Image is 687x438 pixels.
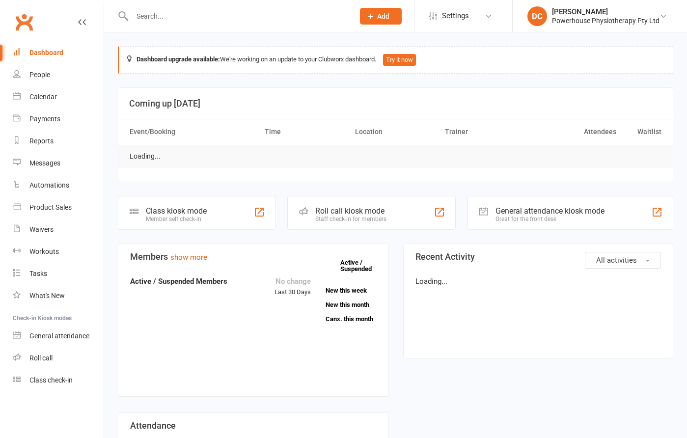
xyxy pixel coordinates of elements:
div: People [29,71,50,79]
div: Roll call [29,354,53,362]
strong: Active / Suspended Members [130,277,227,286]
div: Workouts [29,247,59,255]
span: All activities [596,256,637,265]
a: Reports [13,130,104,152]
th: Attendees [531,119,621,144]
div: Reports [29,137,54,145]
div: DC [527,6,547,26]
input: Search... [129,9,347,23]
a: Dashboard [13,42,104,64]
span: Add [377,12,389,20]
a: General attendance kiosk mode [13,325,104,347]
h3: Attendance [130,421,376,431]
a: Automations [13,174,104,196]
th: Time [260,119,351,144]
div: Class kiosk mode [146,206,207,216]
a: Waivers [13,219,104,241]
div: Powerhouse Physiotherapy Pty Ltd [552,16,660,25]
a: Payments [13,108,104,130]
div: General attendance kiosk mode [495,206,605,216]
strong: Dashboard upgrade available: [137,55,220,63]
div: We're working on an update to your Clubworx dashboard. [118,46,673,74]
a: People [13,64,104,86]
div: Tasks [29,270,47,277]
td: Loading... [125,145,165,168]
div: Calendar [29,93,57,101]
button: All activities [585,252,661,269]
a: Tasks [13,263,104,285]
button: Add [360,8,402,25]
div: Class check-in [29,376,73,384]
div: General attendance [29,332,89,340]
a: Product Sales [13,196,104,219]
h3: Coming up [DATE] [129,99,662,109]
a: New this month [326,301,376,308]
span: Settings [442,5,469,27]
a: Canx. this month [326,316,376,322]
a: Workouts [13,241,104,263]
div: What's New [29,292,65,300]
th: Trainer [440,119,531,144]
div: Roll call kiosk mode [315,206,386,216]
a: show more [170,253,207,262]
p: Loading... [415,275,661,287]
div: Payments [29,115,60,123]
div: Messages [29,159,60,167]
h3: Recent Activity [415,252,661,262]
a: New this week [326,287,376,294]
div: Product Sales [29,203,72,211]
a: Calendar [13,86,104,108]
th: Event/Booking [125,119,260,144]
div: Automations [29,181,69,189]
a: Messages [13,152,104,174]
div: Waivers [29,225,54,233]
a: Class kiosk mode [13,369,104,391]
div: Member self check-in [146,216,207,222]
a: Active / Suspended [340,252,384,279]
div: Last 30 Days [275,275,311,298]
button: Try it now [383,54,416,66]
div: Staff check-in for members [315,216,386,222]
th: Location [351,119,441,144]
a: What's New [13,285,104,307]
div: Great for the front desk [495,216,605,222]
div: No change [275,275,311,287]
a: Clubworx [12,10,36,34]
h3: Members [130,252,376,262]
div: [PERSON_NAME] [552,7,660,16]
th: Waitlist [621,119,666,144]
div: Dashboard [29,49,63,56]
a: Roll call [13,347,104,369]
